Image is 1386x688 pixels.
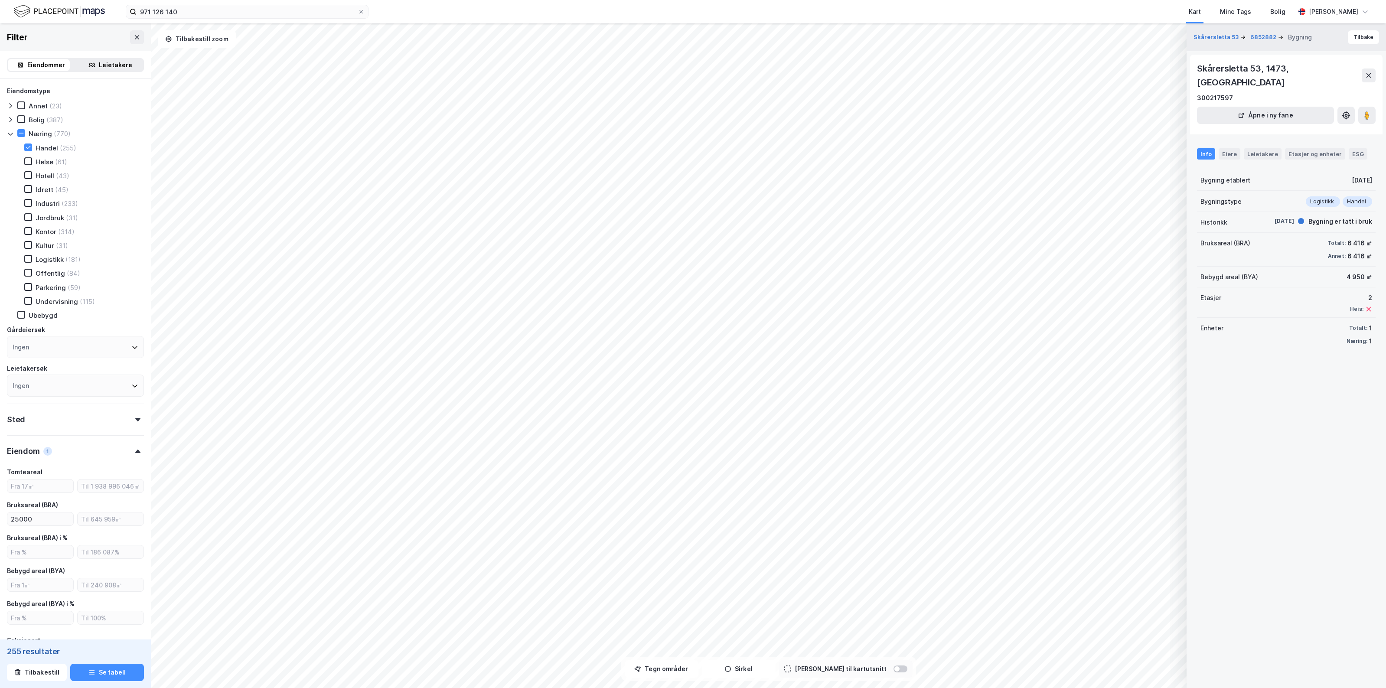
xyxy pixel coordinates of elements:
div: Tomteareal [7,467,42,477]
div: Etasjer [1200,293,1221,303]
div: Bygning er tatt i bruk [1308,216,1372,227]
div: Jordbruk [36,214,64,222]
div: Annet: [1328,253,1346,260]
div: Gårdeiersøk [7,325,45,335]
input: Fra 7 878㎡ [7,512,73,525]
div: Næring: [1347,338,1367,345]
div: (255) [60,144,76,152]
div: (314) [58,228,75,236]
button: Tegn områder [625,660,698,678]
div: Bygningstype [1200,196,1242,207]
input: Til 240 908㎡ [78,578,143,591]
div: Leietakere [1244,148,1282,160]
div: Bygning etablert [1200,175,1250,186]
input: Søk på adresse, matrikkel, gårdeiere, leietakere eller personer [137,5,358,18]
div: Bolig [29,116,45,124]
iframe: Chat Widget [1343,646,1386,688]
input: Til 645 959㎡ [78,512,143,525]
div: Annet [29,102,48,110]
div: Mine Tags [1220,7,1251,17]
img: logo.f888ab2527a4732fd821a326f86c7f29.svg [14,4,105,19]
div: Bebygd areal (BYA) i % [7,599,75,609]
div: Skårersletta 53, 1473, [GEOGRAPHIC_DATA] [1197,62,1362,89]
input: Fra 1㎡ [7,578,73,591]
button: Sirkel [702,660,776,678]
div: Sted [7,414,25,425]
div: Bebygd areal (BYA) [1200,272,1258,282]
input: Fra 17㎡ [7,479,73,492]
div: Bruksareal (BRA) [1200,238,1250,248]
input: Til 100% [78,611,143,624]
div: Kontor [36,228,56,236]
div: Parkering [36,284,66,292]
div: (115) [80,297,95,306]
div: Etasjer og enheter [1288,150,1342,158]
div: Idrett [36,186,53,194]
div: (59) [68,284,81,292]
div: (61) [55,158,67,166]
div: Logistikk [36,255,64,264]
input: Fra % [7,545,73,558]
div: Bebygd areal (BYA) [7,566,65,576]
button: 6852882 [1250,33,1278,42]
div: Enheter [1200,323,1223,333]
div: Eiere [1219,148,1240,160]
div: Bruksareal (BRA) i % [7,533,68,543]
div: (84) [67,269,80,277]
div: Leietakere [99,60,132,70]
div: Eiendom [7,446,40,456]
input: Fra % [7,611,73,624]
div: (770) [54,130,71,138]
button: Se tabell [70,664,144,681]
div: (45) [55,186,68,194]
div: 255 resultater [7,646,144,657]
div: (23) [49,102,62,110]
div: Info [1197,148,1215,160]
div: Kultur [36,241,54,250]
div: 300217597 [1197,93,1233,103]
div: Ingen [13,381,29,391]
div: [DATE] [1259,217,1294,225]
div: Bolig [1270,7,1285,17]
div: 6 416 ㎡ [1347,238,1372,248]
div: Seksjonert [7,635,40,646]
div: Bygning [1288,32,1312,42]
div: Totalt: [1349,325,1367,332]
button: Tilbake [1348,30,1379,44]
button: Tilbakestill zoom [158,30,236,48]
div: (233) [62,199,78,208]
div: (387) [46,116,63,124]
div: Næring [29,130,52,138]
div: ESG [1349,148,1367,160]
div: [DATE] [1352,175,1372,186]
div: Bruksareal (BRA) [7,500,58,510]
div: Handel [36,144,58,152]
div: Leietakersøk [7,363,47,374]
input: Til 186 087% [78,545,143,558]
div: Helse [36,158,53,166]
input: Til 1 938 996 046㎡ [78,479,143,492]
button: Tilbakestill [7,664,67,681]
button: Åpne i ny fane [1197,107,1334,124]
div: (31) [66,214,78,222]
div: Heis: [1350,306,1363,313]
div: Eiendommer [27,60,65,70]
div: 1 [43,447,52,456]
div: (181) [65,255,81,264]
div: Kart [1189,7,1201,17]
div: Hotell [36,172,54,180]
div: [PERSON_NAME] [1309,7,1358,17]
div: 1 [1369,323,1372,333]
div: Eiendomstype [7,86,50,96]
div: (31) [56,241,68,250]
div: Historikk [1200,217,1227,228]
div: 4 950 ㎡ [1347,272,1372,282]
button: Skårersletta 53 [1194,33,1240,42]
div: 2 [1350,293,1372,303]
div: 6 416 ㎡ [1347,251,1372,261]
div: (43) [56,172,69,180]
div: Ubebygd [29,311,58,320]
div: 1 [1369,336,1372,346]
div: Totalt: [1327,240,1346,247]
